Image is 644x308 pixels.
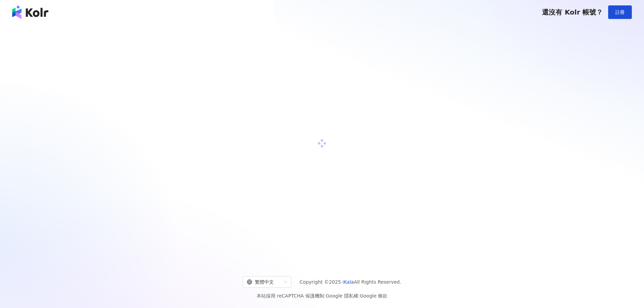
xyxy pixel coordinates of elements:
[12,5,48,19] img: logo
[247,277,281,287] div: 繁體中文
[326,293,358,299] a: Google 隱私權
[358,293,360,299] span: |
[324,293,326,299] span: |
[542,8,603,16] span: 還沒有 Kolr 帳號？
[342,279,354,285] a: iKala
[360,293,387,299] a: Google 條款
[608,5,632,19] button: 註冊
[615,9,625,15] span: 註冊
[300,278,401,286] span: Copyright © 2025 All Rights Reserved.
[257,292,387,300] span: 本站採用 reCAPTCHA 保護機制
